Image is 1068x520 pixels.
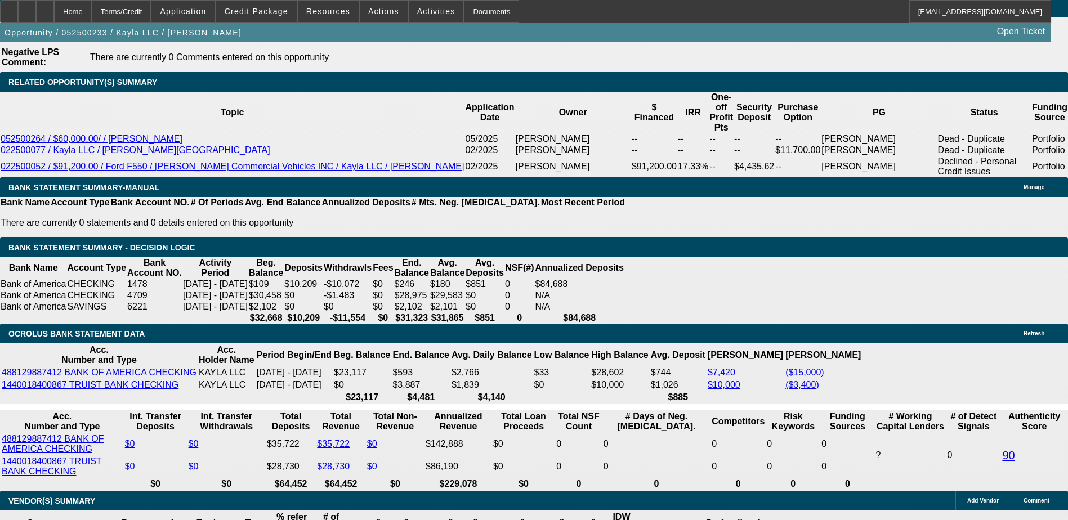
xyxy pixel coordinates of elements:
[504,301,535,312] td: 0
[766,478,820,490] th: 0
[591,344,649,366] th: High Balance
[256,379,332,391] td: [DATE] - [DATE]
[603,478,710,490] th: 0
[284,312,323,324] th: $10,209
[367,439,377,449] a: $0
[266,433,315,455] td: $35,722
[464,133,515,145] td: 05/2025
[124,411,187,432] th: Int. Transfer Deposits
[430,312,465,324] th: $31,865
[709,156,734,177] td: --
[323,312,372,324] th: -$11,554
[266,456,315,477] td: $28,730
[189,461,199,471] a: $0
[775,145,821,156] td: $11,700.00
[430,301,465,312] td: $2,101
[821,411,874,432] th: Funding Sources
[821,133,937,145] td: [PERSON_NAME]
[734,92,775,133] th: Security Deposit
[316,478,365,490] th: $64,452
[50,197,110,208] th: Account Type
[821,433,874,455] td: 0
[127,290,182,301] td: 4709
[556,433,602,455] td: 0
[266,411,315,432] th: Total Deposits
[631,133,677,145] td: --
[504,312,535,324] th: 0
[1,145,270,155] a: 022500077 / Kayla LLC / [PERSON_NAME][GEOGRAPHIC_DATA]
[711,411,765,432] th: Competitors
[284,301,323,312] td: $0
[534,301,624,312] td: N/A
[711,478,765,490] th: 0
[430,257,465,279] th: Avg. Balance
[426,439,491,449] div: $142,888
[198,379,255,391] td: KAYLA LLC
[821,478,874,490] th: 0
[451,379,533,391] td: $1,839
[515,156,631,177] td: [PERSON_NAME]
[775,133,821,145] td: --
[127,279,182,290] td: 1478
[188,411,265,432] th: Int. Transfer Withdrawals
[394,279,430,290] td: $246
[124,478,187,490] th: $0
[775,92,821,133] th: Purchase Option
[650,367,706,378] td: $744
[677,133,709,145] td: --
[465,257,504,279] th: Avg. Deposits
[677,145,709,156] td: --
[650,379,706,391] td: $1,026
[603,411,710,432] th: # Days of Neg. [MEDICAL_DATA].
[1031,92,1068,133] th: Funding Source
[493,411,555,432] th: Total Loan Proceeds
[317,461,350,471] a: $28,730
[1024,497,1049,504] span: Comment
[367,411,424,432] th: Total Non-Revenue
[2,47,59,67] b: Negative LPS Comment:
[225,7,288,16] span: Credit Package
[711,456,765,477] td: 0
[2,434,104,454] a: 488129887412 BANK OF AMERICA CHECKING
[430,279,465,290] td: $180
[189,439,199,449] a: $0
[67,279,127,290] td: CHECKING
[110,197,190,208] th: Bank Account NO.
[464,92,515,133] th: Application Date
[785,380,819,389] a: ($3,400)
[821,145,937,156] td: [PERSON_NAME]
[216,1,297,22] button: Credit Package
[333,392,391,403] th: $23,117
[266,478,315,490] th: $64,452
[1024,184,1044,190] span: Manage
[417,7,455,16] span: Activities
[90,52,329,62] span: There are currently 0 Comments entered on this opportunity
[556,478,602,490] th: 0
[8,496,95,505] span: VENDOR(S) SUMMARY
[534,290,624,301] td: N/A
[321,197,410,208] th: Annualized Deposits
[125,439,135,449] a: $0
[515,92,631,133] th: Owner
[248,279,284,290] td: $109
[372,279,394,290] td: $0
[1031,145,1068,156] td: Portfolio
[360,1,408,22] button: Actions
[8,183,159,192] span: BANK STATEMENT SUMMARY-MANUAL
[160,7,206,16] span: Application
[188,478,265,490] th: $0
[182,257,248,279] th: Activity Period
[734,145,775,156] td: --
[256,367,332,378] td: [DATE] - [DATE]
[394,290,430,301] td: $28,975
[323,279,372,290] td: -$10,072
[465,312,504,324] th: $851
[5,28,242,37] span: Opportunity / 052500233 / Kayla LLC / [PERSON_NAME]
[766,456,820,477] td: 0
[766,411,820,432] th: Risk Keywords
[603,433,710,455] td: 0
[493,456,555,477] td: $0
[534,312,624,324] th: $84,688
[821,156,937,177] td: [PERSON_NAME]
[426,461,491,472] div: $86,190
